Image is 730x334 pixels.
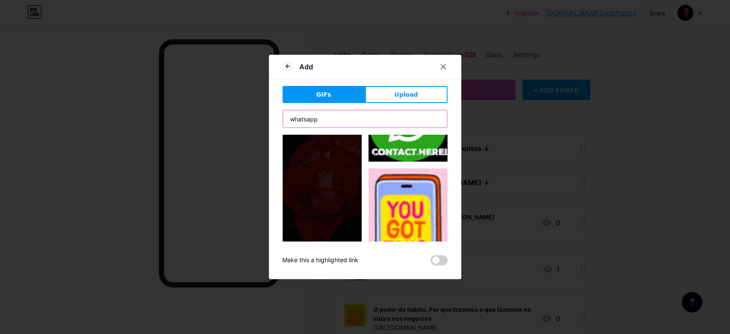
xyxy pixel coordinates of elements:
button: Upload [365,86,448,103]
img: Gihpy [283,130,362,244]
div: Add [300,62,313,72]
img: Gihpy [369,168,448,281]
input: Search [283,110,447,127]
span: GIFs [316,90,331,99]
span: Upload [394,90,418,99]
div: Make this a highlighted link [283,255,359,266]
button: GIFs [283,86,365,103]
